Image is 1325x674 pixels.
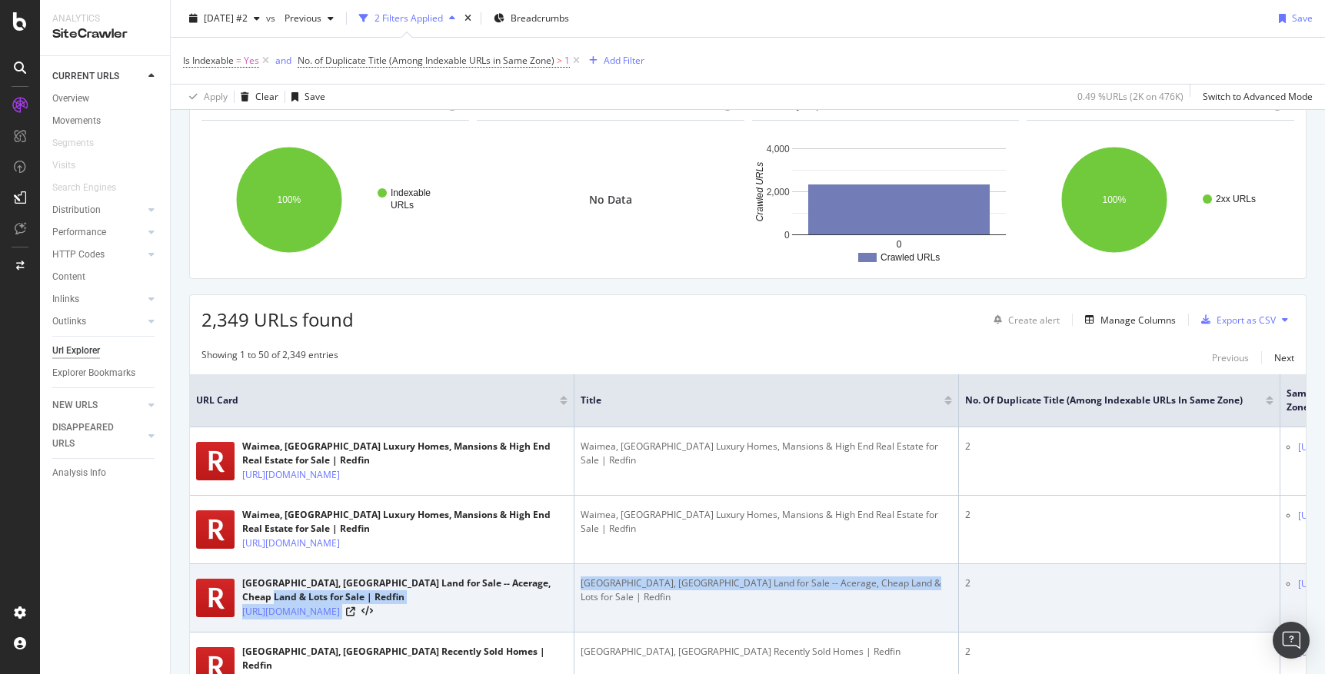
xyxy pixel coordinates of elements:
div: 2 [965,440,1273,453]
svg: A chart. [1027,133,1294,267]
div: Next [1274,351,1294,364]
button: Breadcrumbs [488,6,575,31]
a: Search Engines [52,180,132,196]
div: [GEOGRAPHIC_DATA], [GEOGRAPHIC_DATA] Land for Sale -- Acerage, Cheap Land & Lots for Sale | Redfin [581,576,952,604]
text: 4,000 [766,144,789,154]
button: Create alert [987,307,1060,332]
div: CURRENT URLS [52,68,119,85]
div: Url Explorer [52,343,100,359]
span: Title [581,393,921,407]
div: A chart. [201,133,469,267]
div: Clear [255,90,278,103]
span: Breadcrumbs [511,12,569,25]
a: [URL][DOMAIN_NAME] [242,536,340,551]
div: Apply [204,90,228,103]
span: > [557,54,562,67]
div: Add Filter [604,54,644,67]
text: 2,000 [766,187,789,198]
span: = [236,54,241,67]
text: Indexable [391,188,431,198]
div: [GEOGRAPHIC_DATA], [GEOGRAPHIC_DATA] Recently Sold Homes | Redfin [242,645,568,672]
div: Save [1292,12,1313,25]
a: HTTP Codes [52,247,144,263]
div: [GEOGRAPHIC_DATA], [GEOGRAPHIC_DATA] Recently Sold Homes | Redfin [581,645,952,659]
div: Showing 1 to 50 of 2,349 entries [201,348,338,367]
span: vs [266,12,278,25]
span: 2,349 URLs found [201,307,354,332]
a: CURRENT URLS [52,68,144,85]
div: Waimea, [GEOGRAPHIC_DATA] Luxury Homes, Mansions & High End Real Estate for Sale | Redfin [242,440,568,467]
div: Content [52,269,85,285]
div: Analysis Info [52,465,106,481]
svg: A chart. [752,133,1020,267]
text: 100% [1103,194,1127,205]
div: DISAPPEARED URLS [52,420,130,452]
button: Switch to Advanced Mode [1197,85,1313,109]
a: Analysis Info [52,465,159,481]
div: Save [305,90,325,103]
button: Clear [235,85,278,109]
a: Segments [52,135,109,151]
img: main image [196,442,235,480]
img: main image [196,579,235,617]
button: 2 Filters Applied [353,6,461,31]
span: No Data [589,192,632,208]
div: NEW URLS [52,397,98,413]
a: [URL][DOMAIN_NAME] [242,467,340,483]
span: Non-Indexable URLs Main Reason [491,98,635,111]
span: 2025 Sep. 8th #2 [204,12,248,25]
a: Movements [52,113,159,129]
text: 0 [784,230,789,241]
div: Create alert [1008,314,1060,327]
div: 2 [965,645,1273,659]
span: 1 [564,50,570,71]
button: Next [1274,348,1294,367]
span: No. of Duplicate Title (Among Indexable URLs in Same Zone) [298,54,554,67]
a: DISAPPEARED URLS [52,420,144,452]
div: Outlinks [52,314,86,330]
a: NEW URLS [52,397,144,413]
text: Crawled URLs [754,162,764,221]
a: [URL][DOMAIN_NAME] [242,604,340,619]
div: Overview [52,91,89,107]
a: Url Explorer [52,343,159,359]
div: 0.49 % URLs ( 2K on 476K ) [1077,90,1184,103]
div: Distribution [52,202,101,218]
div: Waimea, [GEOGRAPHIC_DATA] Luxury Homes, Mansions & High End Real Estate for Sale | Redfin [581,508,952,536]
a: Outlinks [52,314,144,330]
button: Previous [1212,348,1249,367]
a: Visit Online Page [346,607,355,616]
div: Performance [52,224,106,241]
button: Save [1273,6,1313,31]
a: Inlinks [52,291,144,307]
button: Previous [278,6,340,31]
div: Previous [1212,351,1249,364]
div: Switch to Advanced Mode [1203,90,1313,103]
div: Manage Columns [1100,314,1176,327]
text: 0 [896,239,901,250]
button: Add Filter [583,51,644,70]
div: times [461,11,474,26]
div: Waimea, [GEOGRAPHIC_DATA] Luxury Homes, Mansions & High End Real Estate for Sale | Redfin [242,508,568,536]
span: HTTP Status Codes Distribution [1041,98,1175,111]
button: Export as CSV [1195,307,1276,332]
text: 2xx URLs [1216,194,1256,204]
div: 2 [965,576,1273,590]
div: Movements [52,113,101,129]
span: Is Indexable [183,54,234,67]
div: [GEOGRAPHIC_DATA], [GEOGRAPHIC_DATA] Land for Sale -- Acerage, Cheap Land & Lots for Sale | Redfin [242,576,568,604]
button: Save [285,85,325,109]
div: Inlinks [52,291,79,307]
a: Content [52,269,159,285]
span: URLs by Depth [767,98,830,111]
div: HTTP Codes [52,247,105,263]
div: Analytics [52,12,158,25]
button: View HTML Source [361,606,373,617]
img: main image [196,510,235,549]
span: Yes [244,50,259,71]
text: URLs [391,200,414,211]
div: SiteCrawler [52,25,158,43]
div: 2 Filters Applied [375,12,443,25]
a: Distribution [52,202,144,218]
